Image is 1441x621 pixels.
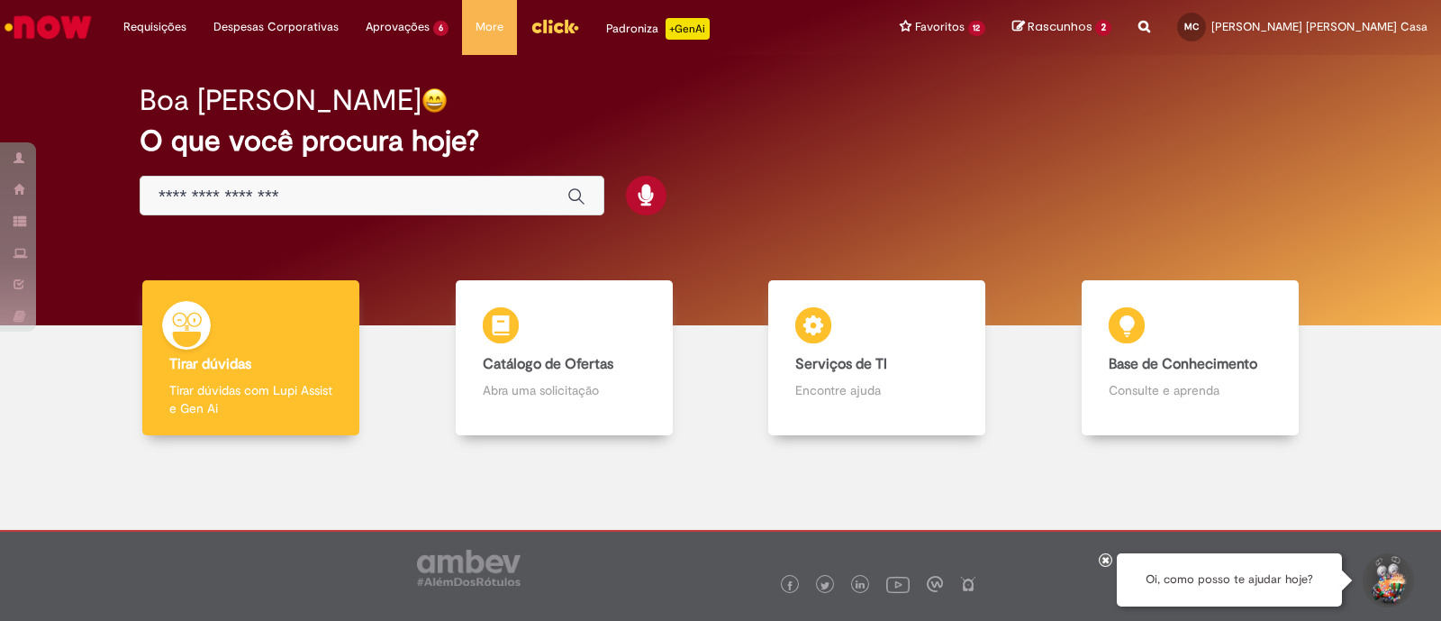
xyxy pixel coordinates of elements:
[140,125,1301,157] h2: O que você procura hoje?
[169,355,251,373] b: Tirar dúvidas
[483,355,613,373] b: Catálogo de Ofertas
[1028,18,1092,35] span: Rascunhos
[2,9,95,45] img: ServiceNow
[421,87,448,114] img: happy-face.png
[856,580,865,591] img: logo_footer_linkedin.png
[483,381,646,399] p: Abra uma solicitação
[795,381,958,399] p: Encontre ajuda
[1095,20,1111,36] span: 2
[530,13,579,40] img: click_logo_yellow_360x200.png
[213,18,339,36] span: Despesas Corporativas
[408,280,721,436] a: Catálogo de Ofertas Abra uma solicitação
[720,280,1034,436] a: Serviços de TI Encontre ajuda
[915,18,965,36] span: Favoritos
[417,550,521,586] img: logo_footer_ambev_rotulo_gray.png
[1360,553,1414,607] button: Iniciar Conversa de Suporte
[785,581,794,590] img: logo_footer_facebook.png
[1109,355,1257,373] b: Base de Conhecimento
[1109,381,1272,399] p: Consulte e aprenda
[927,576,943,592] img: logo_footer_workplace.png
[123,18,186,36] span: Requisições
[140,85,421,116] h2: Boa [PERSON_NAME]
[1012,19,1111,36] a: Rascunhos
[1211,19,1427,34] span: [PERSON_NAME] [PERSON_NAME] Casa
[960,576,976,592] img: logo_footer_naosei.png
[666,18,710,40] p: +GenAi
[476,18,503,36] span: More
[169,381,332,417] p: Tirar dúvidas com Lupi Assist e Gen Ai
[366,18,430,36] span: Aprovações
[606,18,710,40] div: Padroniza
[968,21,986,36] span: 12
[886,572,910,596] img: logo_footer_youtube.png
[433,21,449,36] span: 6
[795,355,887,373] b: Serviços de TI
[1117,553,1342,607] div: Oi, como posso te ajudar hoje?
[95,280,408,436] a: Tirar dúvidas Tirar dúvidas com Lupi Assist e Gen Ai
[1034,280,1347,436] a: Base de Conhecimento Consulte e aprenda
[820,581,829,590] img: logo_footer_twitter.png
[1184,21,1199,32] span: MC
